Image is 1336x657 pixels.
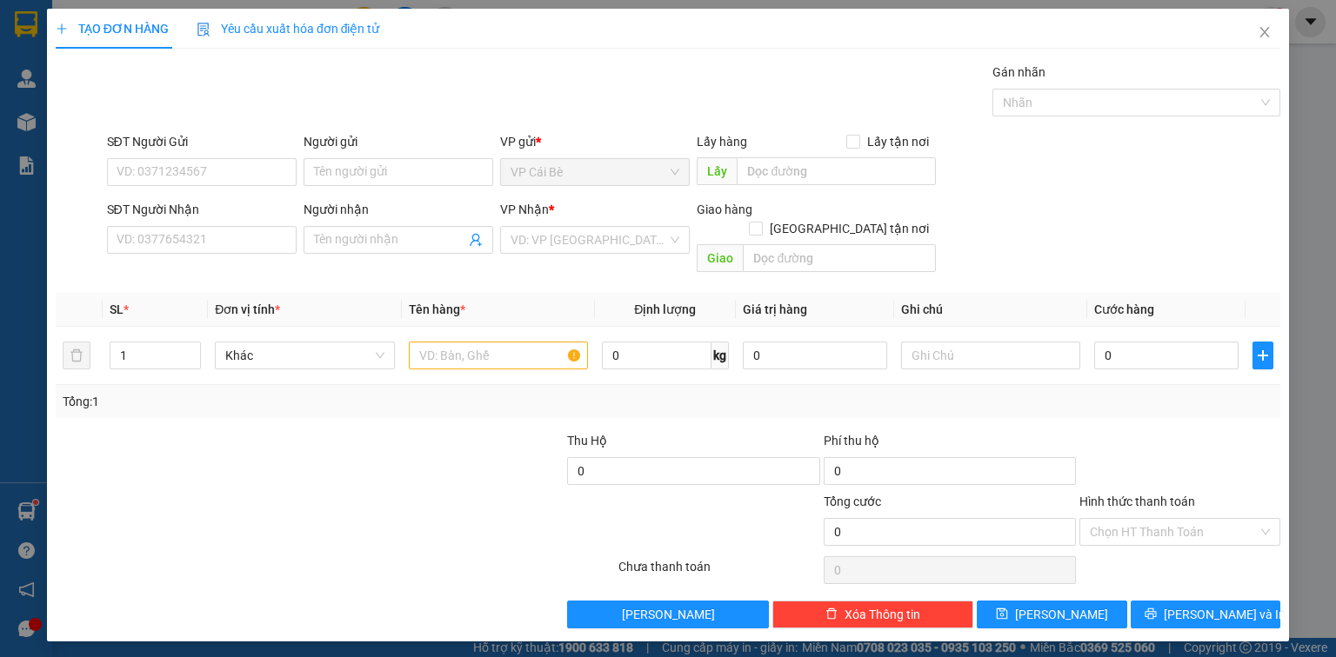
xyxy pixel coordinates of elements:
button: Close [1240,9,1289,57]
span: save [996,607,1008,621]
span: Giao hàng [697,202,752,216]
input: VD: Bàn, Ghế [409,342,588,369]
button: delete [63,342,90,369]
span: [PERSON_NAME] [1015,605,1108,624]
div: Phí thu hộ [824,431,1076,457]
span: Tổng cước [824,494,881,508]
span: printer [1145,607,1157,621]
input: 0 [743,342,887,369]
span: Lấy tận nơi [860,132,936,151]
span: delete [825,607,838,621]
div: SĐT Người Gửi [107,132,297,151]
span: plus [1253,348,1273,362]
span: Tên hàng [409,302,465,316]
span: Giao [697,244,743,272]
span: VP Cái Bè [511,159,679,185]
div: Chưa thanh toán [617,557,821,587]
span: Đơn vị tính [215,302,280,316]
span: close [1258,25,1272,39]
span: Thu Hộ [567,434,607,448]
div: Tổng: 1 [63,392,517,411]
span: VP Nhận [500,202,549,216]
div: Người gửi [304,132,493,151]
span: Định lượng [634,302,696,316]
input: Dọc đường [743,244,936,272]
span: TẠO ĐƠN HÀNG [56,22,169,36]
img: icon [197,23,210,36]
input: Dọc đường [737,157,936,185]
span: Yêu cầu xuất hóa đơn điện tử [197,22,380,36]
button: printer[PERSON_NAME] và In [1131,601,1281,628]
button: [PERSON_NAME] [567,601,768,628]
span: [GEOGRAPHIC_DATA] tận nơi [763,219,936,238]
th: Ghi chú [894,293,1087,327]
span: Khác [225,342,384,368]
span: plus [56,23,68,35]
button: save[PERSON_NAME] [977,601,1127,628]
span: [PERSON_NAME] [622,605,715,624]
div: SĐT Người Nhận [107,200,297,219]
span: [PERSON_NAME] và In [1164,605,1286,624]
label: Gán nhãn [992,65,1045,79]
span: kg [711,342,729,369]
input: Ghi Chú [901,342,1080,369]
div: Người nhận [304,200,493,219]
span: user-add [469,233,483,247]
button: deleteXóa Thông tin [772,601,973,628]
label: Hình thức thanh toán [1079,494,1195,508]
span: Giá trị hàng [743,302,807,316]
span: Lấy [697,157,737,185]
span: Cước hàng [1094,302,1154,316]
span: Xóa Thông tin [845,605,920,624]
button: plus [1252,342,1273,369]
span: SL [110,302,124,316]
div: VP gửi [500,132,690,151]
span: Lấy hàng [697,135,747,149]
